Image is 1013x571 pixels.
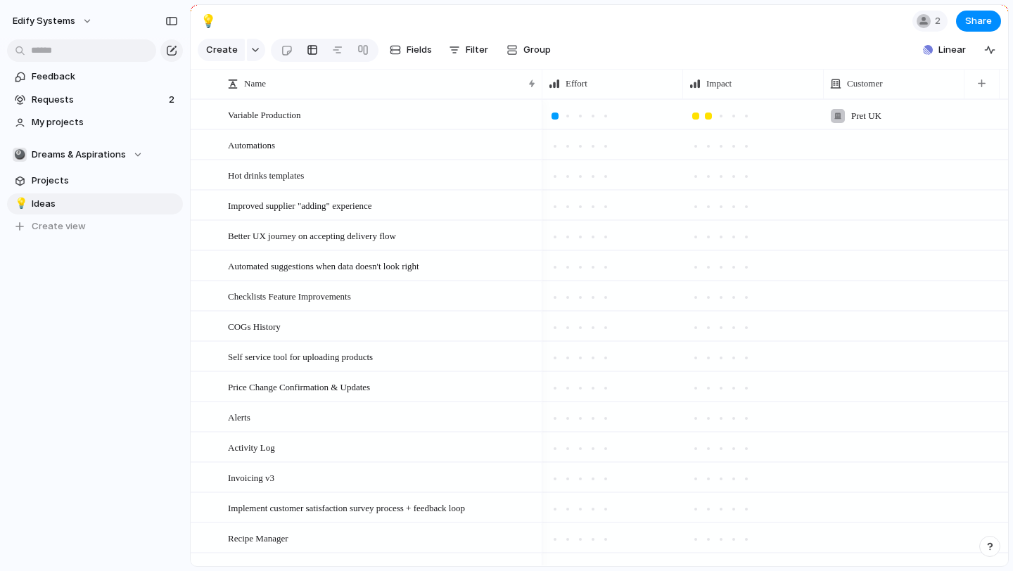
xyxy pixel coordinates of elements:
span: Linear [938,43,966,57]
span: Create [206,43,238,57]
span: Share [965,14,992,28]
span: Requests [32,93,165,107]
span: 2 [935,14,945,28]
span: COGs History [228,318,281,334]
span: Pret UK [851,109,881,123]
span: Hot drinks templates [228,167,304,183]
span: Recipe Manager [228,530,288,546]
button: Group [499,39,558,61]
a: 💡Ideas [7,193,183,214]
span: Projects [32,174,178,188]
span: Dreams & Aspirations [32,148,126,162]
span: Group [523,43,551,57]
span: Price Change Confirmation & Updates [228,378,370,394]
a: My projects [7,112,183,133]
span: Edify Systems [13,14,75,28]
button: Edify Systems [6,10,100,32]
span: Filter [466,43,488,57]
span: Ideas [32,197,178,211]
a: Requests2 [7,89,183,110]
span: Activity Log [228,439,275,455]
a: Projects [7,170,183,191]
span: Automated suggestions when data doesn't look right [228,257,419,274]
span: Effort [566,77,587,91]
button: Create [198,39,245,61]
a: Feedback [7,66,183,87]
span: Checklists Feature Improvements [228,288,351,304]
span: Improved supplier "adding" experience [228,197,371,213]
button: 💡 [13,197,27,211]
span: Invoicing v3 [228,469,274,485]
button: Share [956,11,1001,32]
button: 🎱Dreams & Aspirations [7,144,183,165]
span: Alerts [228,409,250,425]
span: Create view [32,219,86,233]
div: 🎱 [13,148,27,162]
span: Variable Production [228,106,301,122]
button: 💡 [197,10,219,32]
div: 💡 [200,11,216,30]
span: Implement customer satisfaction survey process + feedback loop [228,499,465,515]
span: Fields [407,43,432,57]
button: Create view [7,216,183,237]
span: Automations [228,136,275,153]
span: Name [244,77,266,91]
button: Fields [384,39,438,61]
span: My projects [32,115,178,129]
span: Customer [847,77,883,91]
span: Impact [706,77,732,91]
span: Better UX journey on accepting delivery flow [228,227,396,243]
button: Filter [443,39,494,61]
button: Linear [917,39,971,60]
div: 💡 [15,195,25,212]
span: Feedback [32,70,178,84]
span: 2 [169,93,177,107]
span: Self service tool for uploading products [228,348,373,364]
